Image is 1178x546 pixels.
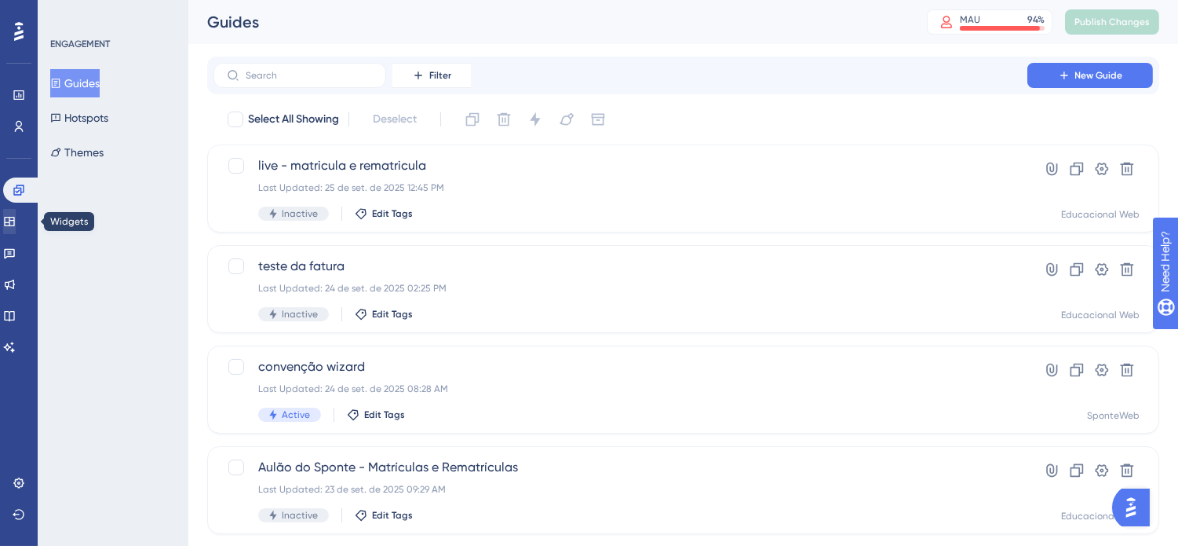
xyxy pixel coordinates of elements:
[258,483,983,496] div: Last Updated: 23 de set. de 2025 09:29 AM
[347,409,405,421] button: Edit Tags
[258,257,983,276] span: teste da fatura
[50,38,110,50] div: ENGAGEMENT
[282,308,318,321] span: Inactive
[1027,13,1045,26] div: 94 %
[258,383,983,395] div: Last Updated: 24 de set. de 2025 08:28 AM
[1027,63,1153,88] button: New Guide
[258,458,983,477] span: Aulão do Sponte - Matrículas e Rematrículas
[1074,16,1150,28] span: Publish Changes
[373,110,417,129] span: Deselect
[50,104,108,132] button: Hotspots
[372,509,413,522] span: Edit Tags
[282,207,318,220] span: Inactive
[429,69,451,82] span: Filter
[1061,208,1140,221] div: Educacional Web
[282,509,318,522] span: Inactive
[355,308,413,321] button: Edit Tags
[258,357,983,376] span: convenção wizard
[282,409,310,421] span: Active
[246,70,373,81] input: Search
[359,105,431,134] button: Deselect
[364,409,405,421] span: Edit Tags
[207,11,888,33] div: Guides
[258,156,983,175] span: live - matricula e rematricula
[50,138,104,167] button: Themes
[1061,510,1140,522] div: Educacional Web
[1061,309,1140,321] div: Educacional Web
[258,282,983,295] div: Last Updated: 24 de set. de 2025 02:25 PM
[372,308,413,321] span: Edit Tags
[258,181,983,194] div: Last Updated: 25 de set. de 2025 12:45 PM
[372,207,413,220] span: Edit Tags
[50,69,100,97] button: Guides
[1087,409,1140,422] div: SponteWeb
[248,110,339,129] span: Select All Showing
[392,63,471,88] button: Filter
[1075,69,1123,82] span: New Guide
[37,4,98,23] span: Need Help?
[355,509,413,522] button: Edit Tags
[355,207,413,220] button: Edit Tags
[960,13,980,26] div: MAU
[1112,484,1159,531] iframe: UserGuiding AI Assistant Launcher
[1065,9,1159,35] button: Publish Changes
